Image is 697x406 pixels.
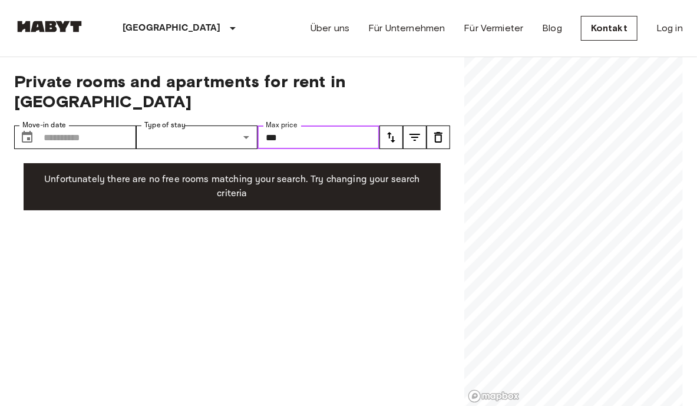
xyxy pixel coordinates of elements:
[656,21,683,35] a: Log in
[33,173,431,201] p: Unfortunately there are no free rooms matching your search. Try changing your search criteria
[464,21,523,35] a: Für Vermieter
[310,21,349,35] a: Über uns
[542,21,562,35] a: Blog
[266,120,298,130] label: Max price
[144,120,186,130] label: Type of stay
[427,126,450,149] button: tune
[14,71,450,111] span: Private rooms and apartments for rent in [GEOGRAPHIC_DATA]
[581,16,637,41] a: Kontakt
[14,21,85,32] img: Habyt
[22,120,66,130] label: Move-in date
[15,126,39,149] button: Choose date
[468,390,520,403] a: Mapbox logo
[123,21,221,35] p: [GEOGRAPHIC_DATA]
[379,126,403,149] button: tune
[368,21,445,35] a: Für Unternehmen
[403,126,427,149] button: tune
